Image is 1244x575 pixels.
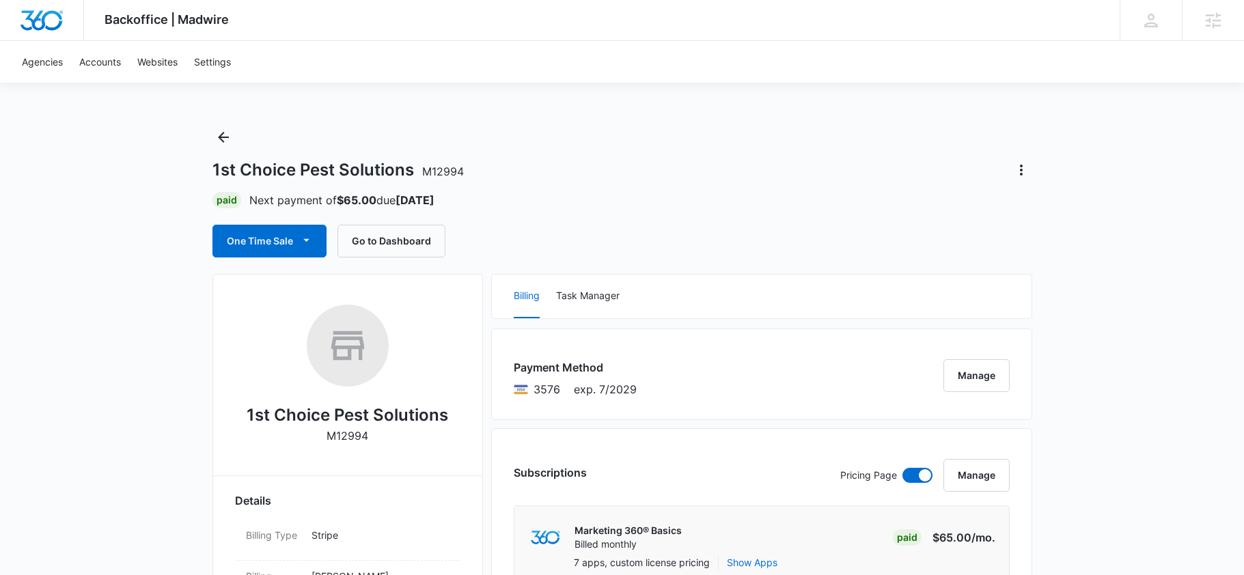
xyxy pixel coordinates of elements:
p: 7 apps, custom license pricing [574,555,710,570]
dt: Billing Type [246,528,301,542]
h1: 1st Choice Pest Solutions [212,160,464,180]
p: Pricing Page [840,468,897,483]
p: M12994 [327,427,368,444]
p: Stripe [312,528,450,542]
span: exp. 7/2029 [574,381,637,397]
button: Task Manager [556,275,620,318]
h3: Payment Method [514,359,637,376]
span: Visa ending with [534,381,560,397]
h3: Subscriptions [514,464,587,481]
a: Websites [129,41,186,83]
button: Actions [1010,159,1032,181]
button: Back [212,126,234,148]
div: Billing TypeStripe [235,520,460,561]
span: Details [235,492,271,509]
p: Marketing 360® Basics [575,524,682,537]
button: Billing [514,275,540,318]
span: Backoffice | Madwire [105,12,229,27]
p: Billed monthly [575,537,682,551]
div: Paid [212,192,241,208]
img: marketing360Logo [531,531,560,545]
button: Manage [943,359,1010,392]
strong: $65.00 [337,193,376,207]
span: /mo. [971,531,995,544]
button: Show Apps [727,555,777,570]
button: Manage [943,459,1010,492]
h2: 1st Choice Pest Solutions [247,403,448,427]
a: Settings [186,41,239,83]
p: $65.00 [931,529,995,546]
strong: [DATE] [396,193,434,207]
a: Agencies [14,41,71,83]
p: Next payment of due [249,192,434,208]
button: One Time Sale [212,225,327,257]
button: Go to Dashboard [337,225,445,257]
a: Accounts [71,41,129,83]
span: M12994 [422,165,464,178]
div: Paid [893,529,922,546]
